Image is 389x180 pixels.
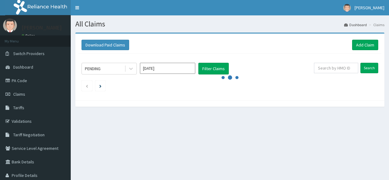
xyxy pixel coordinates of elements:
a: Online [22,34,36,38]
h1: All Claims [75,20,384,28]
a: Previous page [85,83,88,89]
p: [PERSON_NAME] [22,25,62,30]
span: Switch Providers [13,51,45,56]
span: Tariff Negotiation [13,132,45,138]
input: Search by HMO ID [314,63,358,73]
button: Filter Claims [198,63,229,74]
a: Dashboard [344,22,367,27]
span: Claims [13,91,25,97]
li: Claims [367,22,384,27]
input: Select Month and Year [140,63,195,74]
input: Search [360,63,378,73]
svg: audio-loading [221,68,239,87]
span: Tariffs [13,105,24,110]
button: Download Paid Claims [81,40,129,50]
span: Dashboard [13,64,33,70]
div: PENDING [85,66,101,72]
span: [PERSON_NAME] [355,5,384,10]
a: Next page [99,83,101,89]
img: User Image [3,18,17,32]
img: User Image [343,4,351,12]
a: Add Claim [352,40,378,50]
